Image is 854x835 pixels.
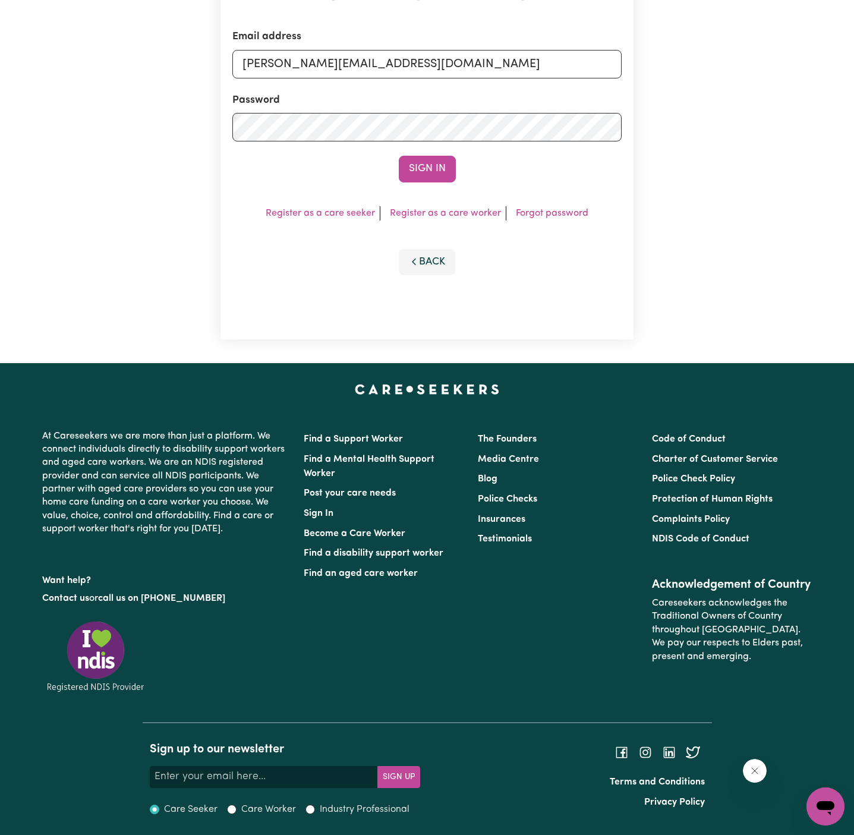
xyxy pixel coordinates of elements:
a: Register as a care worker [390,209,501,218]
a: Post your care needs [304,489,396,498]
a: Complaints Policy [652,515,730,524]
a: Find an aged care worker [304,569,418,578]
a: Protection of Human Rights [652,494,773,504]
input: Email address [232,50,622,78]
p: Careseekers acknowledges the Traditional Owners of Country throughout [GEOGRAPHIC_DATA]. We pay o... [652,592,812,668]
a: Careseekers home page [355,385,499,394]
a: The Founders [478,434,537,444]
h2: Sign up to our newsletter [150,742,420,757]
a: Sign In [304,509,333,518]
button: Sign In [399,156,456,182]
a: Find a disability support worker [304,549,443,558]
a: Terms and Conditions [610,777,705,787]
a: call us on [PHONE_NUMBER] [98,594,225,603]
iframe: Button to launch messaging window [806,787,844,825]
a: Police Checks [478,494,537,504]
a: Police Check Policy [652,474,735,484]
a: Contact us [42,594,89,603]
a: Insurances [478,515,525,524]
a: Become a Care Worker [304,529,405,538]
a: Register as a care seeker [266,209,375,218]
label: Care Worker [241,802,296,817]
a: NDIS Code of Conduct [652,534,749,544]
a: Find a Support Worker [304,434,403,444]
p: Want help? [42,569,289,587]
a: Code of Conduct [652,434,726,444]
a: Follow Careseekers on LinkedIn [662,748,676,757]
a: Follow Careseekers on Facebook [614,748,629,757]
a: Privacy Policy [644,798,705,807]
button: Subscribe [377,766,420,787]
p: At Careseekers we are more than just a platform. We connect individuals directly to disability su... [42,425,289,541]
a: Follow Careseekers on Instagram [638,748,653,757]
a: Find a Mental Health Support Worker [304,455,434,478]
label: Care Seeker [164,802,218,817]
label: Industry Professional [320,802,409,817]
a: Media Centre [478,455,539,464]
span: Need any help? [7,8,72,18]
input: Enter your email here... [150,766,378,787]
p: or [42,587,289,610]
img: Registered NDIS provider [42,619,149,694]
button: Back [399,249,456,275]
a: Testimonials [478,534,532,544]
a: Charter of Customer Service [652,455,778,464]
label: Password [232,93,280,108]
a: Blog [478,474,497,484]
iframe: Close message [743,759,767,783]
h2: Acknowledgement of Country [652,578,812,592]
label: Email address [232,29,301,45]
a: Follow Careseekers on Twitter [686,748,700,757]
a: Forgot password [516,209,588,218]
